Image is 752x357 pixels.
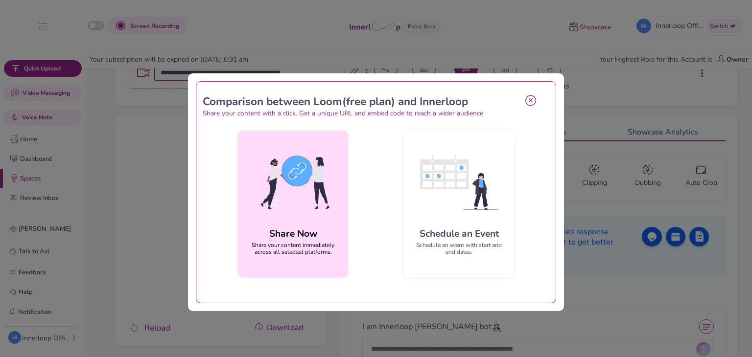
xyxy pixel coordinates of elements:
[246,138,340,226] img: Select card
[412,242,506,255] p: Schedule an event with start and end dates.
[269,228,317,240] h3: Share Now
[420,228,499,240] h3: Schedule an Event
[412,138,506,226] img: Select card
[246,242,340,255] p: Share your content immediately across all selected platforms.
[203,109,518,119] p: Share your content with a click. Get a unique URL and embed code to reach a wider audience
[203,95,518,109] h2: Comparison between Loom(free plan) and Innerloop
